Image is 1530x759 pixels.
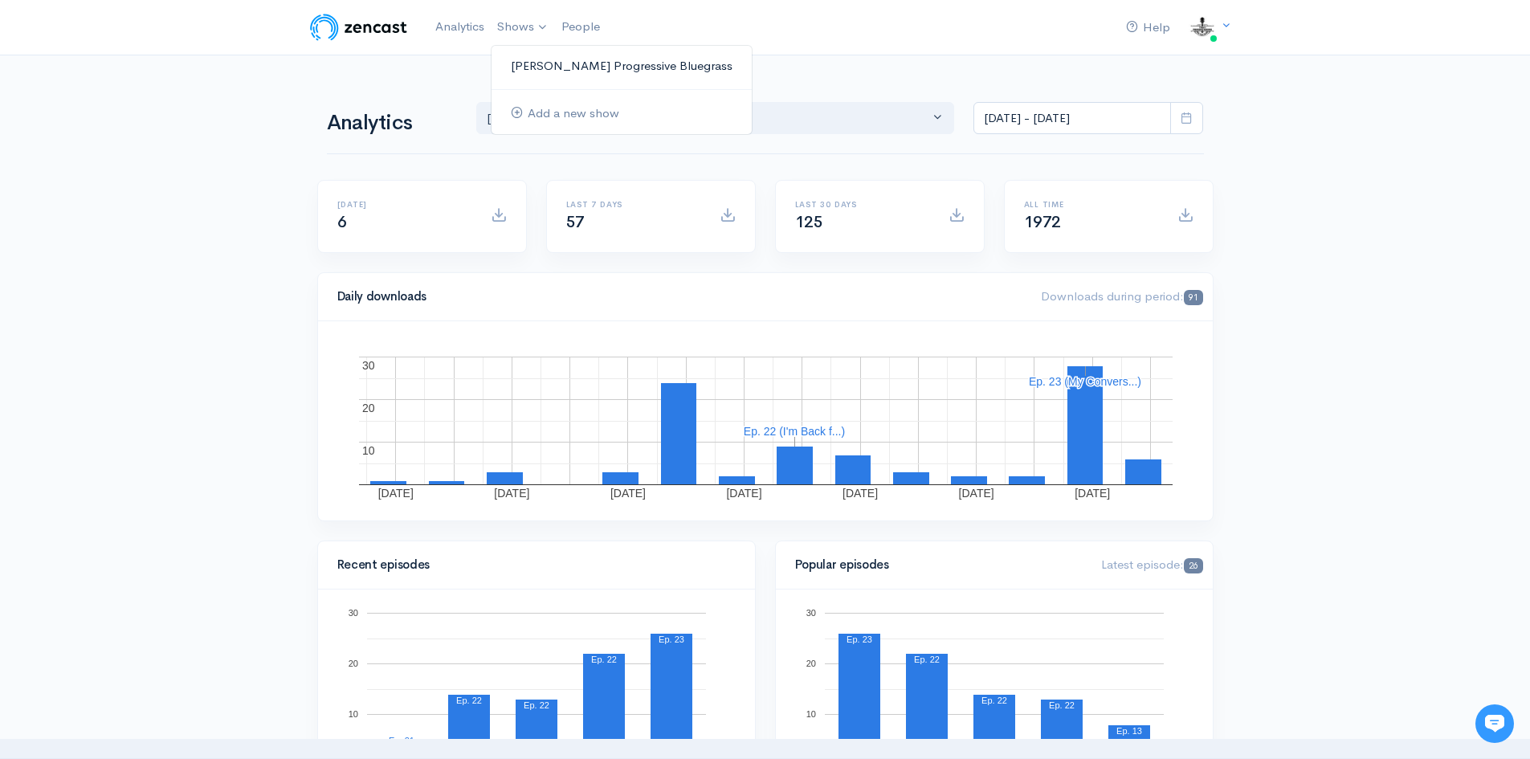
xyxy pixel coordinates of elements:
[973,102,1171,135] input: analytics date range selector
[566,212,585,232] span: 57
[22,275,300,295] p: Find an answer quickly
[795,200,929,209] h6: Last 30 days
[429,10,491,44] a: Analytics
[795,558,1083,572] h4: Popular episodes
[1024,200,1158,209] h6: All time
[308,11,410,43] img: ZenCast Logo
[487,109,930,128] div: [PERSON_NAME] Progressive Blue...
[555,10,606,44] a: People
[491,10,555,45] a: Shows
[659,635,684,644] text: Ep. 23
[566,200,700,209] h6: Last 7 days
[348,608,357,618] text: 30
[492,52,752,80] a: [PERSON_NAME] Progressive Bluegrass
[389,736,414,745] text: Ep. 21
[806,659,815,668] text: 20
[591,655,617,664] text: Ep. 22
[456,696,482,705] text: Ep. 22
[1028,375,1140,388] text: Ep. 23 (My Convers...)
[1101,557,1202,572] span: Latest episode:
[25,213,296,245] button: New conversation
[24,107,297,184] h2: Just let us know if you need anything and we'll be happy to help! 🙂
[958,487,993,500] text: [DATE]
[24,78,297,104] h1: Hi 👋
[327,112,457,135] h1: Analytics
[476,102,955,135] button: T Shaw's Progressive Blue...
[1049,700,1075,710] text: Ep. 22
[337,290,1022,304] h4: Daily downloads
[1475,704,1514,743] iframe: gist-messenger-bubble-iframe
[524,700,549,710] text: Ep. 22
[337,558,726,572] h4: Recent episodes
[377,487,413,500] text: [DATE]
[914,655,940,664] text: Ep. 22
[337,200,471,209] h6: [DATE]
[1024,212,1061,232] span: 1972
[362,402,375,414] text: 20
[1184,290,1202,305] span: 91
[362,359,375,372] text: 30
[726,487,761,500] text: [DATE]
[494,487,529,500] text: [DATE]
[348,709,357,719] text: 10
[743,425,844,438] text: Ep. 22 (I'm Back f...)
[981,696,1007,705] text: Ep. 22
[843,487,878,500] text: [DATE]
[795,212,823,232] span: 125
[492,100,752,128] a: Add a new show
[610,487,645,500] text: [DATE]
[806,608,815,618] text: 30
[337,341,1193,501] svg: A chart.
[491,45,753,135] ul: Shows
[1184,558,1202,573] span: 26
[1186,11,1218,43] img: ...
[1120,10,1177,45] a: Help
[104,222,193,235] span: New conversation
[362,444,375,457] text: 10
[1075,487,1110,500] text: [DATE]
[1041,288,1202,304] span: Downloads during period:
[806,709,815,719] text: 10
[348,659,357,668] text: 20
[337,212,347,232] span: 6
[47,302,287,334] input: Search articles
[847,635,872,644] text: Ep. 23
[1116,726,1142,736] text: Ep. 13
